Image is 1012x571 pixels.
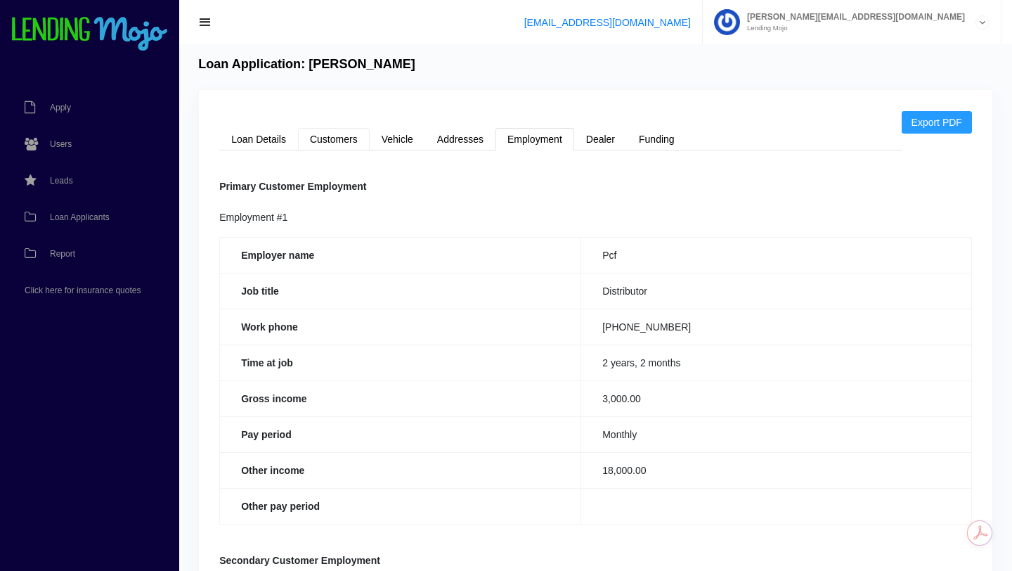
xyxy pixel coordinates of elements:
td: 18,000.00 [581,452,972,488]
img: logo-small.png [11,17,169,52]
span: [PERSON_NAME][EMAIL_ADDRESS][DOMAIN_NAME] [740,13,965,21]
th: Job title [220,273,581,309]
div: Secondary Customer Employment [219,553,972,570]
a: Dealer [574,128,627,150]
a: Addresses [425,128,495,150]
td: Pcf [581,237,972,273]
a: Funding [627,128,687,150]
span: Leads [50,177,73,185]
span: Apply [50,103,71,112]
div: Primary Customer Employment [219,179,972,195]
a: Employment [495,128,574,150]
th: Employer name [220,237,581,273]
span: Loan Applicants [50,213,110,222]
a: [EMAIL_ADDRESS][DOMAIN_NAME] [524,17,691,28]
h4: Loan Application: [PERSON_NAME] [198,57,415,72]
a: Loan Details [219,128,298,150]
small: Lending Mojo [740,25,965,32]
th: Other income [220,452,581,488]
a: Export PDF [902,111,972,134]
td: Monthly [581,416,972,452]
td: Distributor [581,273,972,309]
th: Gross income [220,380,581,416]
td: 3,000.00 [581,380,972,416]
a: Customers [298,128,370,150]
div: Employment #1 [219,210,972,226]
th: Time at job [220,345,581,380]
img: Profile image [714,9,740,35]
td: [PHONE_NUMBER] [581,309,972,345]
span: Click here for insurance quotes [25,286,141,295]
th: Work phone [220,309,581,345]
th: Other pay period [220,488,581,524]
th: Pay period [220,416,581,452]
span: Users [50,140,72,148]
a: Vehicle [370,128,425,150]
span: Report [50,250,75,258]
td: 2 years, 2 months [581,345,972,380]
